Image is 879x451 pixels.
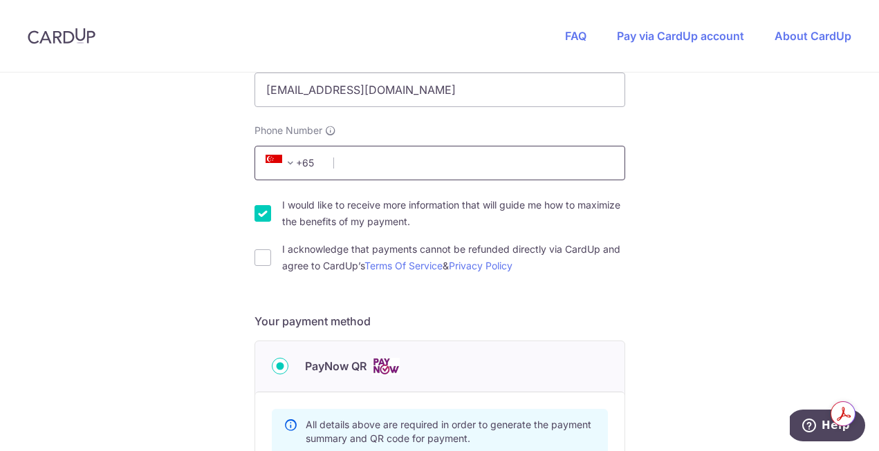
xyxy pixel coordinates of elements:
span: +65 [261,155,324,171]
label: I would like to receive more information that will guide me how to maximize the benefits of my pa... [282,197,625,230]
a: FAQ [565,29,586,43]
span: Phone Number [255,124,322,137]
a: Terms Of Service [364,260,443,271]
a: Privacy Policy [449,260,512,271]
a: About CardUp [775,29,851,43]
label: I acknowledge that payments cannot be refunded directly via CardUp and agree to CardUp’s & [282,241,625,274]
img: CardUp [28,28,95,44]
div: PayNow QR Cards logo [272,358,608,375]
h5: Your payment method [255,313,625,329]
img: Cards logo [372,358,400,375]
span: All details above are required in order to generate the payment summary and QR code for payment. [306,419,591,444]
input: Email address [255,73,625,107]
iframe: Opens a widget where you can find more information [790,410,865,444]
span: PayNow QR [305,358,367,374]
span: +65 [266,155,299,171]
a: Pay via CardUp account [617,29,744,43]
